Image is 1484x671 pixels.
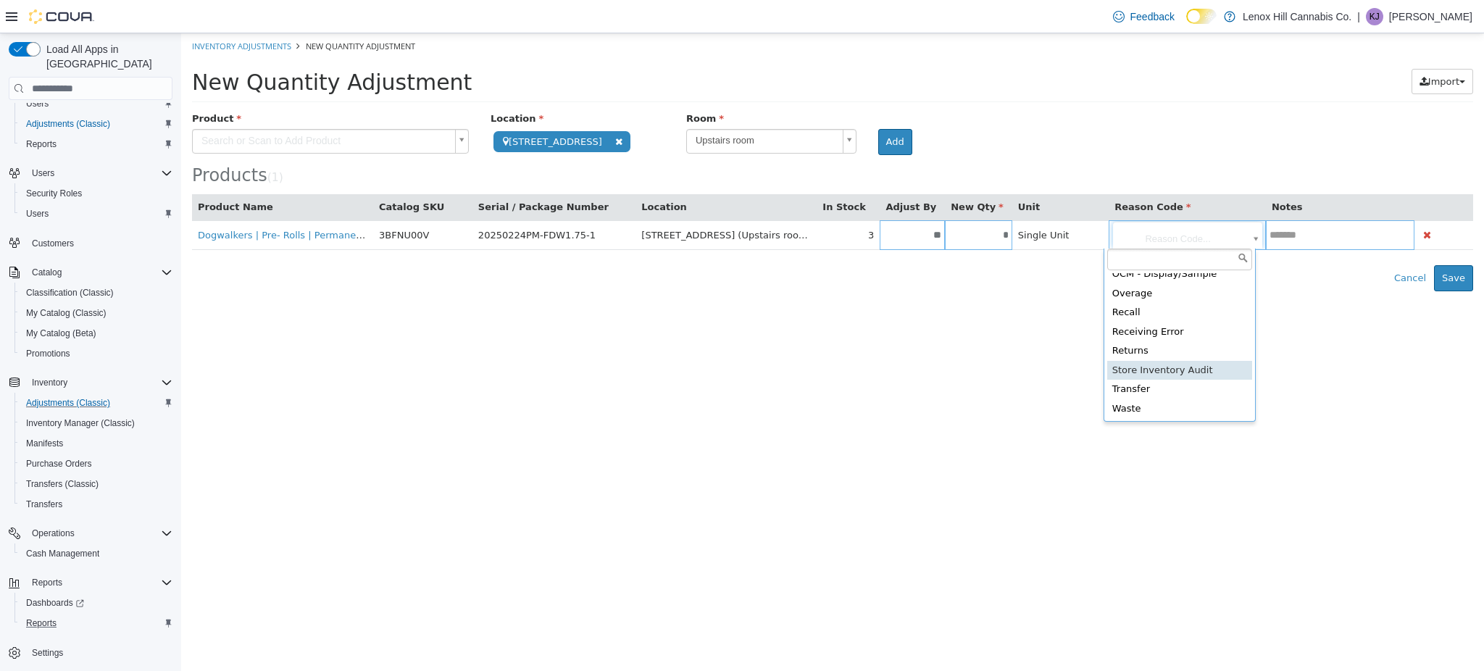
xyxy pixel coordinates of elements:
span: Reports [20,136,172,153]
span: Transfers (Classic) [26,478,99,490]
span: Cash Management [20,545,172,562]
button: Transfers [14,494,178,514]
button: Users [3,163,178,183]
span: My Catalog (Classic) [26,307,107,319]
span: Reports [26,617,57,629]
p: Lenox Hill Cannabis Co. [1243,8,1351,25]
a: Security Roles [20,185,88,202]
button: Adjustments (Classic) [14,393,178,413]
span: Dashboards [26,597,84,609]
button: Cash Management [14,543,178,564]
span: Load All Apps in [GEOGRAPHIC_DATA] [41,42,172,71]
div: Transfer [926,346,1071,366]
button: Security Roles [14,183,178,204]
span: Dark Mode [1186,24,1187,25]
button: Operations [3,523,178,543]
span: Operations [26,525,172,542]
a: Dashboards [20,594,90,612]
span: Manifests [20,435,172,452]
div: Overage [926,251,1071,270]
div: Kevin Jimenez [1366,8,1383,25]
button: Users [14,93,178,114]
button: Transfers (Classic) [14,474,178,494]
button: Reports [26,574,68,591]
span: Promotions [20,345,172,362]
div: Recall [926,270,1071,289]
a: Feedback [1107,2,1180,31]
div: Receiving Error [926,289,1071,309]
a: Transfers [20,496,68,513]
span: Transfers [26,499,62,510]
span: Classification (Classic) [26,287,114,299]
span: Promotions [26,348,70,359]
button: Manifests [14,433,178,454]
button: Reports [3,572,178,593]
a: Manifests [20,435,69,452]
button: Catalog [26,264,67,281]
button: Promotions [14,343,178,364]
span: Purchase Orders [26,458,92,470]
span: Reports [26,574,172,591]
span: My Catalog (Classic) [20,304,172,322]
button: Inventory [26,374,73,391]
span: Users [32,167,54,179]
span: Users [26,208,49,220]
span: Security Roles [20,185,172,202]
span: My Catalog (Beta) [26,328,96,339]
a: Adjustments (Classic) [20,394,116,412]
span: KJ [1370,8,1380,25]
a: Users [20,95,54,112]
span: Users [26,98,49,109]
button: Users [26,164,60,182]
div: OCM - Display/Sample [926,231,1071,251]
span: Users [20,95,172,112]
div: Store Inventory Audit [926,328,1071,347]
a: Purchase Orders [20,455,98,472]
a: Promotions [20,345,76,362]
div: Waste [926,366,1071,385]
span: Transfers [20,496,172,513]
span: Users [26,164,172,182]
span: Inventory [32,377,67,388]
button: Operations [26,525,80,542]
a: Reports [20,136,62,153]
a: My Catalog (Classic) [20,304,112,322]
span: My Catalog (Beta) [20,325,172,342]
p: | [1357,8,1360,25]
button: Adjustments (Classic) [14,114,178,134]
a: Transfers (Classic) [20,475,104,493]
button: Users [14,204,178,224]
span: Manifests [26,438,63,449]
span: Dashboards [20,594,172,612]
button: Customers [3,233,178,254]
a: Settings [26,644,69,662]
a: Cash Management [20,545,105,562]
a: Adjustments (Classic) [20,115,116,133]
div: Returns [926,308,1071,328]
span: Transfers (Classic) [20,475,172,493]
span: Catalog [26,264,172,281]
button: Settings [3,642,178,663]
p: [PERSON_NAME] [1389,8,1472,25]
span: Adjustments (Classic) [26,397,110,409]
button: My Catalog (Classic) [14,303,178,323]
button: Purchase Orders [14,454,178,474]
span: Customers [26,234,172,252]
span: Catalog [32,267,62,278]
span: Reports [32,577,62,588]
span: Adjustments (Classic) [20,394,172,412]
span: Adjustments (Classic) [20,115,172,133]
span: Classification (Classic) [20,284,172,301]
span: Inventory [26,374,172,391]
button: Inventory [3,372,178,393]
button: Inventory Manager (Classic) [14,413,178,433]
button: My Catalog (Beta) [14,323,178,343]
button: Classification (Classic) [14,283,178,303]
a: Customers [26,235,80,252]
span: Inventory Manager (Classic) [20,414,172,432]
span: Reports [20,614,172,632]
span: Purchase Orders [20,455,172,472]
a: Users [20,205,54,222]
span: Inventory Manager (Classic) [26,417,135,429]
a: Dashboards [14,593,178,613]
